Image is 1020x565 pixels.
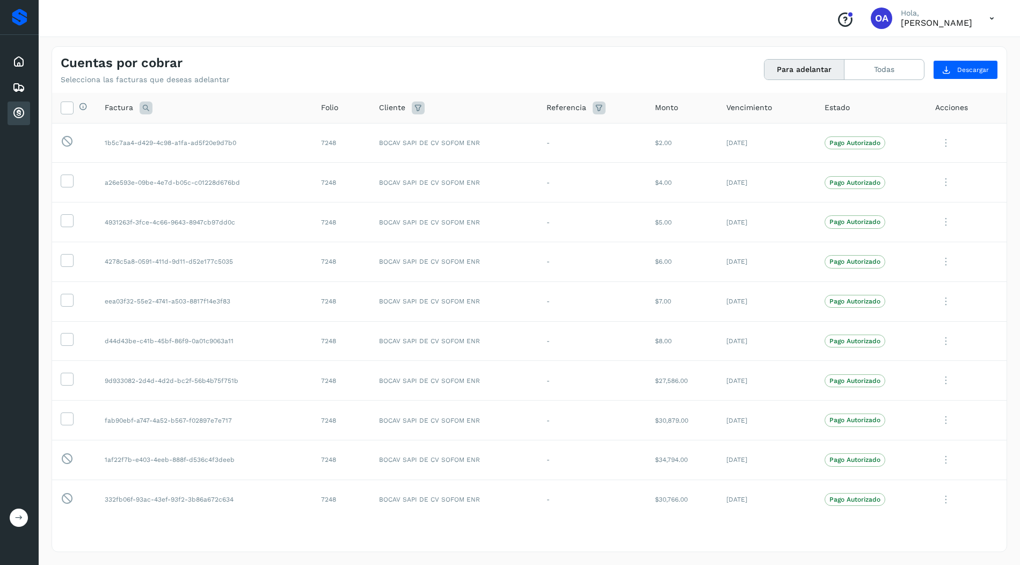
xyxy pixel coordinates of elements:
[538,401,646,440] td: -
[726,102,772,113] span: Vencimiento
[96,202,312,242] td: 4931263f-3fce-4c66-9643-8947cb97dd0c
[829,179,880,186] p: Pago Autorizado
[312,281,370,321] td: 7248
[829,298,880,305] p: Pago Autorizado
[96,242,312,281] td: 4278c5a8-0591-411d-9d11-d52e177c5035
[96,163,312,202] td: a26e593e-09be-4e7d-b05c-c01228d676bd
[718,163,816,202] td: [DATE]
[829,218,880,226] p: Pago Autorizado
[370,321,538,361] td: BOCAV SAPI DE CV SOFOM ENR
[844,60,924,79] button: Todas
[96,401,312,440] td: fab90ebf-a747-4a52-b567-f02897e7e717
[764,60,844,79] button: Para adelantar
[829,416,880,424] p: Pago Autorizado
[538,202,646,242] td: -
[538,281,646,321] td: -
[370,361,538,401] td: BOCAV SAPI DE CV SOFOM ENR
[370,242,538,281] td: BOCAV SAPI DE CV SOFOM ENR
[718,321,816,361] td: [DATE]
[646,242,718,281] td: $6.00
[312,361,370,401] td: 7248
[370,163,538,202] td: BOCAV SAPI DE CV SOFOM ENR
[312,123,370,163] td: 7248
[312,440,370,480] td: 7248
[96,361,312,401] td: 9d933082-2d4d-4d2d-bc2f-56b4b75f751b
[957,65,989,75] span: Descargar
[655,102,678,113] span: Monto
[105,102,133,113] span: Factura
[646,281,718,321] td: $7.00
[718,123,816,163] td: [DATE]
[718,202,816,242] td: [DATE]
[538,321,646,361] td: -
[901,18,972,28] p: OSCAR ARZATE LEIJA
[829,496,880,503] p: Pago Autorizado
[8,102,30,125] div: Cuentas por cobrar
[718,440,816,480] td: [DATE]
[718,361,816,401] td: [DATE]
[829,337,880,345] p: Pago Autorizado
[825,102,850,113] span: Estado
[8,76,30,99] div: Embarques
[538,242,646,281] td: -
[901,9,972,18] p: Hola,
[718,281,816,321] td: [DATE]
[312,202,370,242] td: 7248
[312,480,370,519] td: 7248
[829,139,880,147] p: Pago Autorizado
[829,258,880,265] p: Pago Autorizado
[96,321,312,361] td: d44d43be-c41b-45bf-86f9-0a01c9063a11
[379,102,405,113] span: Cliente
[370,440,538,480] td: BOCAV SAPI DE CV SOFOM ENR
[538,480,646,519] td: -
[646,361,718,401] td: $27,586.00
[646,440,718,480] td: $34,794.00
[829,456,880,463] p: Pago Autorizado
[370,123,538,163] td: BOCAV SAPI DE CV SOFOM ENR
[8,50,30,74] div: Inicio
[646,401,718,440] td: $30,879.00
[312,242,370,281] td: 7248
[370,480,538,519] td: BOCAV SAPI DE CV SOFOM ENR
[96,440,312,480] td: 1af22f7b-e403-4eeb-888f-d536c4f3deeb
[96,480,312,519] td: 332fb06f-93ac-43ef-93f2-3b86a672c634
[61,75,230,84] p: Selecciona las facturas que deseas adelantar
[312,163,370,202] td: 7248
[61,55,183,71] h4: Cuentas por cobrar
[718,242,816,281] td: [DATE]
[370,281,538,321] td: BOCAV SAPI DE CV SOFOM ENR
[935,102,968,113] span: Acciones
[321,102,338,113] span: Folio
[312,401,370,440] td: 7248
[646,321,718,361] td: $8.00
[933,60,998,79] button: Descargar
[646,480,718,519] td: $30,766.00
[370,401,538,440] td: BOCAV SAPI DE CV SOFOM ENR
[96,281,312,321] td: eea03f32-55e2-4741-a503-8817f14e3f83
[538,123,646,163] td: -
[538,361,646,401] td: -
[718,480,816,519] td: [DATE]
[370,202,538,242] td: BOCAV SAPI DE CV SOFOM ENR
[538,163,646,202] td: -
[646,202,718,242] td: $5.00
[96,123,312,163] td: 1b5c7aa4-d429-4c98-a1fa-ad5f20e9d7b0
[718,401,816,440] td: [DATE]
[646,163,718,202] td: $4.00
[312,321,370,361] td: 7248
[646,123,718,163] td: $2.00
[547,102,586,113] span: Referencia
[829,377,880,385] p: Pago Autorizado
[538,440,646,480] td: -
